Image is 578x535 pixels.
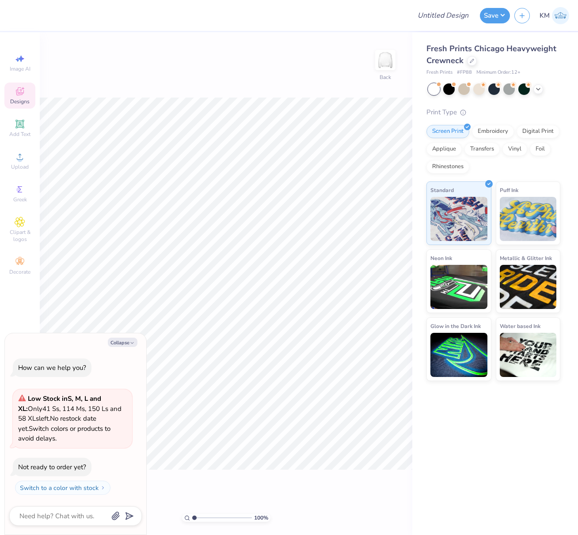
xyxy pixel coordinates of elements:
[426,125,469,138] div: Screen Print
[430,333,487,377] img: Glow in the Dark Ink
[15,481,110,495] button: Switch to a color with stock
[500,265,557,309] img: Metallic & Glitter Ink
[540,7,569,24] a: KM
[500,333,557,377] img: Water based Ink
[13,196,27,203] span: Greek
[476,69,521,76] span: Minimum Order: 12 +
[430,253,452,263] span: Neon Ink
[100,485,106,490] img: Switch to a color with stock
[500,185,518,195] span: Puff Ink
[426,160,469,173] div: Rhinestones
[502,143,527,156] div: Vinyl
[530,143,551,156] div: Foil
[517,125,559,138] div: Digital Print
[426,69,453,76] span: Fresh Prints
[9,131,30,138] span: Add Text
[18,414,96,433] span: No restock date yet.
[411,7,475,24] input: Untitled Design
[10,98,30,105] span: Designs
[376,51,394,69] img: Back
[457,69,472,76] span: # FP88
[430,265,487,309] img: Neon Ink
[500,197,557,241] img: Puff Ink
[430,321,481,331] span: Glow in the Dark Ink
[426,43,556,66] span: Fresh Prints Chicago Heavyweight Crewneck
[430,185,454,195] span: Standard
[11,163,29,170] span: Upload
[18,394,101,413] strong: Low Stock in S, M, L and XL :
[552,7,569,24] img: Katrina Mae Mijares
[430,197,487,241] img: Standard
[10,65,30,72] span: Image AI
[426,143,462,156] div: Applique
[18,463,86,471] div: Not ready to order yet?
[472,125,514,138] div: Embroidery
[18,363,86,372] div: How can we help you?
[464,143,500,156] div: Transfers
[4,229,35,243] span: Clipart & logos
[254,514,268,522] span: 100 %
[540,11,550,21] span: KM
[500,321,540,331] span: Water based Ink
[480,8,510,23] button: Save
[426,107,560,117] div: Print Type
[500,253,552,263] span: Metallic & Glitter Ink
[380,73,391,81] div: Back
[9,268,30,275] span: Decorate
[108,338,137,347] button: Collapse
[18,394,122,443] span: Only 41 Ss, 114 Ms, 150 Ls and 58 XLs left. Switch colors or products to avoid delays.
